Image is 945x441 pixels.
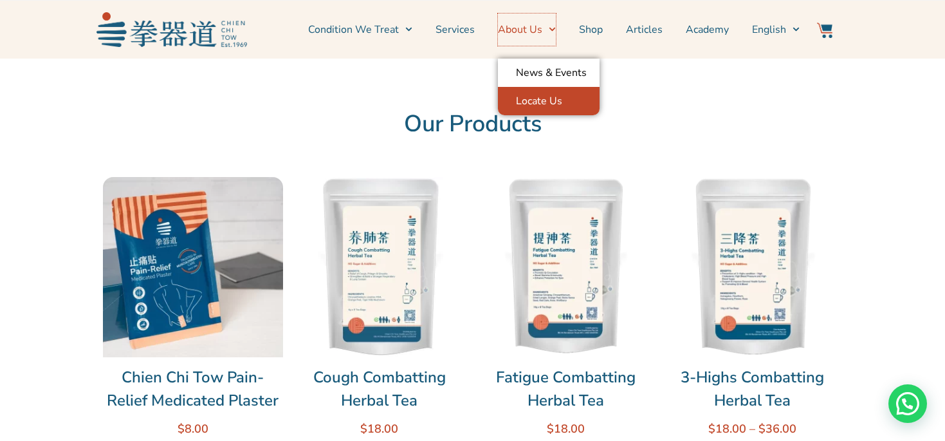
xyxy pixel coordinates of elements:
[752,22,786,37] span: English
[498,87,600,115] a: Locate Us
[178,421,208,436] bdi: 8.00
[476,366,656,412] a: Fatigue Combatting Herbal Tea
[360,421,398,436] bdi: 18.00
[888,384,927,423] div: Need help? WhatsApp contact
[103,366,283,412] a: Chien Chi Tow Pain-Relief Medicated Plaster
[360,421,367,436] span: $
[103,177,283,357] img: Chien Chi Tow Pain-Relief Medicated Plaster
[103,110,843,138] h2: Our Products
[253,14,800,46] nav: Menu
[708,421,746,436] bdi: 18.00
[498,14,556,46] a: About Us
[547,421,554,436] span: $
[758,421,766,436] span: $
[817,23,832,38] img: Website Icon-03
[289,366,470,412] a: Cough Combatting Herbal Tea
[308,14,412,46] a: Condition We Treat
[708,421,715,436] span: $
[498,59,600,115] ul: About Us
[579,14,603,46] a: Shop
[752,14,800,46] a: Switch to English
[547,421,585,436] bdi: 18.00
[476,177,656,357] img: Fatigue Combatting Herbal Tea
[686,14,729,46] a: Academy
[178,421,185,436] span: $
[289,177,470,357] img: Cough Combatting Herbal Tea
[758,421,796,436] bdi: 36.00
[436,14,475,46] a: Services
[626,14,663,46] a: Articles
[663,366,843,412] a: 3-Highs Combatting Herbal Tea
[749,421,755,436] span: –
[663,177,843,357] img: 3-Highs Combatting Herbal Tea
[498,59,600,87] a: News & Events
